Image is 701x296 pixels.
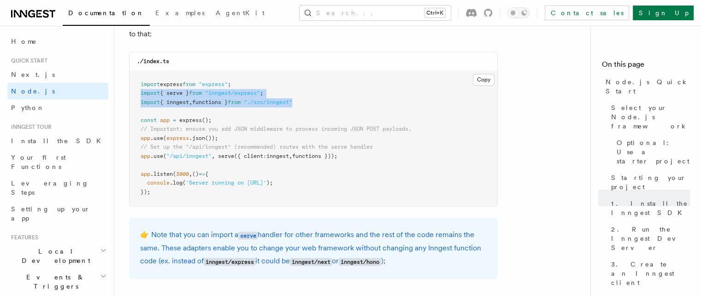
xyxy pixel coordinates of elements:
[611,103,690,131] span: Select your Node.js framework
[228,81,231,87] span: ;
[141,135,150,141] span: app
[613,134,690,169] a: Optional: Use a starter project
[260,90,263,96] span: ;
[611,260,690,287] span: 3. Create an Inngest client
[141,126,412,132] span: // Important: ensure you add JSON middleware to process incoming JSON POST payloads.
[205,90,260,96] span: "inngest/express"
[611,225,690,252] span: 2. Run the Inngest Dev Server
[210,3,270,25] a: AgentKit
[7,247,100,265] span: Local Development
[602,59,690,74] h4: On this page
[507,7,530,18] button: Toggle dark mode
[11,137,106,145] span: Install the SDK
[212,153,215,159] span: ,
[218,153,234,159] span: serve
[150,3,210,25] a: Examples
[234,153,263,159] span: ({ client
[473,74,495,86] button: Copy
[179,117,202,123] span: express
[199,81,228,87] span: "express"
[11,154,66,170] span: Your first Functions
[11,180,89,196] span: Leveraging Steps
[238,232,258,239] code: serve
[607,256,690,291] a: 3. Create an Inngest client
[263,153,266,159] span: :
[7,201,108,226] a: Setting up your app
[141,153,150,159] span: app
[11,104,45,111] span: Python
[611,173,690,192] span: Starting your project
[607,195,690,221] a: 1. Install the Inngest SDK
[160,90,189,96] span: { serve }
[602,74,690,99] a: Node.js Quick Start
[141,144,373,150] span: // Set up the "/api/inngest" (recommended) routes with the serve handler
[607,221,690,256] a: 2. Run the Inngest Dev Server
[140,228,487,268] p: 👉 Note that you can import a handler for other frameworks and the rest of the code remains the sa...
[189,99,192,105] span: ,
[266,180,273,186] span: );
[204,258,255,266] code: inngest/express
[11,71,55,78] span: Next.js
[137,58,169,64] code: ./index.ts
[11,87,55,95] span: Node.js
[166,153,212,159] span: "/api/inngest"
[166,135,189,141] span: express
[7,133,108,149] a: Install the SDK
[300,6,451,20] button: Search...Ctrl+K
[7,66,108,83] a: Next.js
[11,37,37,46] span: Home
[290,258,332,266] code: inngest/next
[186,180,266,186] span: 'Server running on [URL]'
[7,175,108,201] a: Leveraging Steps
[607,169,690,195] a: Starting your project
[141,99,160,105] span: import
[424,8,445,17] kbd: Ctrl+K
[205,171,208,177] span: {
[7,33,108,50] a: Home
[292,153,337,159] span: functions }));
[7,57,47,64] span: Quick start
[150,135,163,141] span: .use
[163,153,166,159] span: (
[189,90,202,96] span: from
[7,83,108,99] a: Node.js
[183,180,186,186] span: (
[173,117,176,123] span: =
[163,135,166,141] span: (
[266,153,289,159] span: inngest
[611,199,690,217] span: 1. Install the Inngest SDK
[7,123,52,131] span: Inngest tour
[339,258,381,266] code: inngest/hono
[141,90,160,96] span: import
[199,171,205,177] span: =>
[7,99,108,116] a: Python
[160,117,170,123] span: app
[173,171,176,177] span: (
[68,9,144,17] span: Documentation
[7,273,100,291] span: Events & Triggers
[147,180,170,186] span: console
[189,135,205,141] span: .json
[192,171,199,177] span: ()
[7,243,108,269] button: Local Development
[170,180,183,186] span: .log
[141,171,150,177] span: app
[150,171,173,177] span: .listen
[141,117,157,123] span: const
[7,149,108,175] a: Your first Functions
[205,135,218,141] span: ());
[150,153,163,159] span: .use
[216,9,265,17] span: AgentKit
[11,205,90,222] span: Setting up your app
[607,99,690,134] a: Select your Node.js framework
[160,81,183,87] span: express
[633,6,694,20] a: Sign Up
[289,153,292,159] span: ,
[189,171,192,177] span: ,
[141,189,150,195] span: });
[7,269,108,295] button: Events & Triggers
[238,230,258,239] a: serve
[606,77,690,96] span: Node.js Quick Start
[155,9,205,17] span: Examples
[545,6,629,20] a: Contact sales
